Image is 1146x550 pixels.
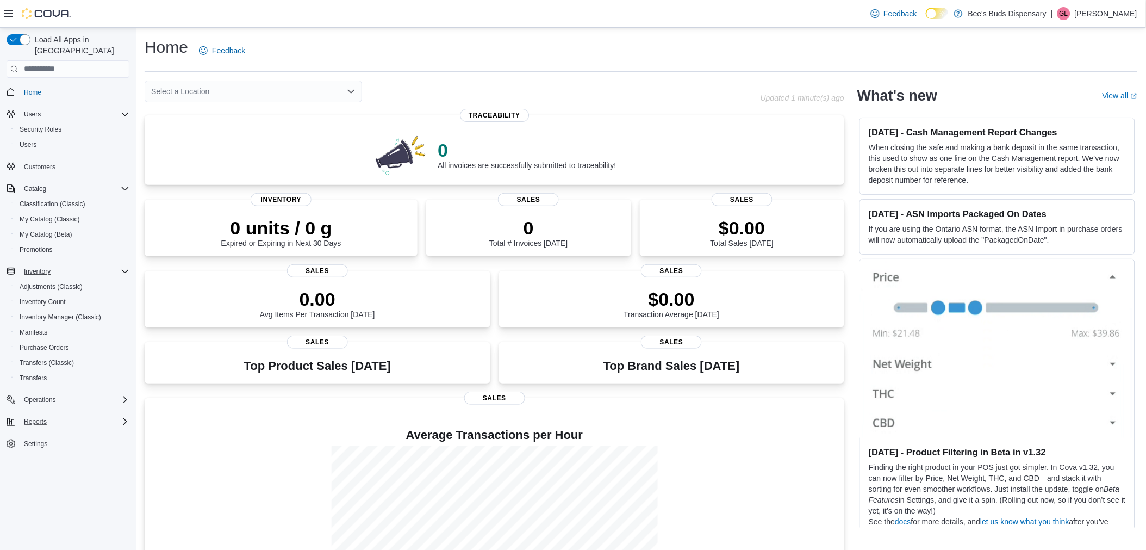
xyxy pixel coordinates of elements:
button: My Catalog (Classic) [11,212,134,227]
span: Security Roles [15,123,129,136]
h3: Top Product Sales [DATE] [244,360,391,373]
a: Inventory Count [15,295,70,308]
button: Promotions [11,242,134,257]
h1: Home [145,36,188,58]
a: let us know what you think [981,517,1069,526]
span: My Catalog (Beta) [20,230,72,239]
span: My Catalog (Classic) [20,215,80,224]
button: Inventory [20,265,55,278]
nav: Complex example [7,80,129,480]
button: Catalog [20,182,51,195]
span: My Catalog (Beta) [15,228,129,241]
a: Purchase Orders [15,341,73,354]
p: Finding the right product in your POS just got simpler. In Cova v1.32, you can now filter by Pric... [869,462,1126,516]
span: Home [20,85,129,99]
button: Transfers [11,370,134,386]
span: Customers [24,163,55,171]
span: Transfers (Classic) [20,359,74,367]
span: Inventory Manager (Classic) [15,311,129,324]
div: Total # Invoices [DATE] [489,217,568,248]
a: Feedback [195,40,250,61]
span: Classification (Classic) [20,200,85,208]
button: Transfers (Classic) [11,355,134,370]
p: 0 units / 0 g [221,217,341,239]
span: Transfers (Classic) [15,356,129,369]
a: View allExternal link [1103,91,1137,100]
span: Transfers [15,372,129,385]
p: Updated 1 minute(s) ago [761,94,844,102]
span: Users [15,138,129,151]
button: Classification (Classic) [11,196,134,212]
img: Cova [22,8,71,19]
a: Feedback [867,3,921,24]
span: Adjustments (Classic) [15,280,129,293]
a: Settings [20,437,52,450]
span: Inventory [20,265,129,278]
a: Promotions [15,243,57,256]
span: Sales [641,264,702,277]
p: [PERSON_NAME] [1075,7,1137,20]
span: Catalog [24,184,46,193]
button: My Catalog (Beta) [11,227,134,242]
button: Reports [20,415,51,428]
button: Manifests [11,325,134,340]
span: Feedback [212,45,245,56]
span: Classification (Classic) [15,197,129,211]
a: Home [20,86,46,99]
span: Load All Apps in [GEOGRAPHIC_DATA] [30,34,129,56]
button: Inventory Count [11,294,134,310]
a: My Catalog (Beta) [15,228,77,241]
span: My Catalog (Classic) [15,213,129,226]
span: Catalog [20,182,129,195]
p: See the for more details, and after you’ve given it a try. [869,516,1126,538]
div: All invoices are successfully submitted to traceability! [438,139,616,170]
h2: What's new [857,87,937,104]
button: Settings [2,436,134,452]
span: Sales [464,392,525,405]
em: Beta Features [869,485,1120,504]
p: 0.00 [260,288,375,310]
span: Manifests [15,326,129,339]
span: Inventory Count [20,298,66,306]
button: Inventory Manager (Classic) [11,310,134,325]
p: | [1051,7,1053,20]
span: Inventory [24,267,51,276]
span: Reports [20,415,129,428]
span: Manifests [20,328,47,337]
button: Operations [2,392,134,407]
span: Operations [24,395,56,404]
span: Home [24,88,41,97]
p: 0 [489,217,568,239]
span: Operations [20,393,129,406]
a: Transfers [15,372,51,385]
span: Sales [287,264,348,277]
h4: Average Transactions per Hour [153,429,836,442]
svg: External link [1131,93,1137,100]
h3: [DATE] - Cash Management Report Changes [869,127,1126,138]
a: Security Roles [15,123,66,136]
span: Inventory [251,193,312,206]
span: Promotions [15,243,129,256]
span: Sales [287,336,348,349]
button: Adjustments (Classic) [11,279,134,294]
input: Dark Mode [926,8,949,19]
button: Home [2,84,134,100]
button: Users [20,108,45,121]
a: Inventory Manager (Classic) [15,311,105,324]
span: Users [20,140,36,149]
button: Open list of options [347,87,356,96]
a: docs [895,517,911,526]
a: My Catalog (Classic) [15,213,84,226]
span: Customers [20,160,129,174]
span: Settings [24,440,47,448]
span: GL [1060,7,1068,20]
p: 0 [438,139,616,161]
span: Sales [712,193,773,206]
div: Expired or Expiring in Next 30 Days [221,217,341,248]
span: Users [20,108,129,121]
p: Bee's Buds Dispensary [968,7,1047,20]
div: Transaction Average [DATE] [624,288,720,319]
a: Classification (Classic) [15,197,90,211]
span: Sales [498,193,559,206]
button: Operations [20,393,60,406]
